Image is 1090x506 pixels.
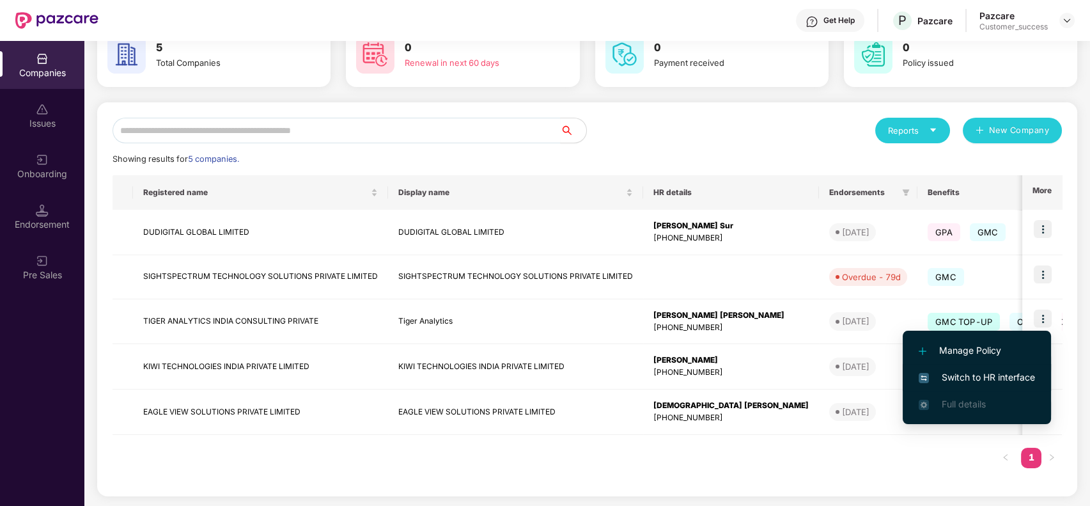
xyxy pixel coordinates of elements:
[133,210,388,255] td: DUDIGITAL GLOBAL LIMITED
[654,56,793,69] div: Payment received
[36,154,49,166] img: svg+xml;base64,PHN2ZyB3aWR0aD0iMjAiIGhlaWdodD0iMjAiIHZpZXdCb3g9IjAgMCAyMCAyMCIgZmlsbD0ibm9uZSIgeG...
[15,12,98,29] img: New Pazcare Logo
[133,175,388,210] th: Registered name
[113,154,239,164] span: Showing results for
[1021,448,1041,468] li: 1
[1002,454,1009,461] span: left
[398,187,623,198] span: Display name
[653,400,809,412] div: [DEMOGRAPHIC_DATA] [PERSON_NAME]
[1022,175,1062,210] th: More
[1048,454,1055,461] span: right
[919,344,1035,358] span: Manage Policy
[653,367,809,379] div: [PHONE_NUMBER]
[1041,448,1062,468] li: Next Page
[995,448,1016,468] button: left
[970,223,1006,241] span: GMC
[156,56,295,69] div: Total Companies
[842,271,901,283] div: Overdue - 79d
[133,390,388,435] td: EAGLE VIEW SOLUTIONS PRIVATE LIMITED
[928,268,964,286] span: GMC
[653,310,809,322] div: [PERSON_NAME] [PERSON_NAME]
[919,373,929,383] img: svg+xml;base64,PHN2ZyB4bWxucz0iaHR0cDovL3d3dy53My5vcmcvMjAwMC9zdmciIHdpZHRoPSIxNiIgaGVpZ2h0PSIxNi...
[903,40,1041,56] h3: 0
[133,344,388,390] td: KIWI TECHNOLOGIES INDIA PRIVATE LIMITED
[898,13,907,28] span: P
[36,103,49,116] img: svg+xml;base64,PHN2ZyBpZD0iSXNzdWVzX2Rpc2FibGVkIiB4bWxucz0iaHR0cDovL3d3dy53My5vcmcvMjAwMC9zdmciIH...
[842,226,869,239] div: [DATE]
[388,210,643,255] td: DUDIGITAL GLOBAL LIMITED
[560,118,587,143] button: search
[979,22,1048,32] div: Customer_success
[653,232,809,244] div: [PHONE_NUMBER]
[899,185,912,200] span: filter
[919,347,926,355] img: svg+xml;base64,PHN2ZyB4bWxucz0iaHR0cDovL3d3dy53My5vcmcvMjAwMC9zdmciIHdpZHRoPSIxMi4yMDEiIGhlaWdodD...
[133,255,388,299] td: SIGHTSPECTRUM TECHNOLOGY SOLUTIONS PRIVATE LIMITED
[995,448,1016,468] li: Previous Page
[823,15,855,26] div: Get Help
[388,390,643,435] td: EAGLE VIEW SOLUTIONS PRIVATE LIMITED
[356,35,394,74] img: svg+xml;base64,PHN2ZyB4bWxucz0iaHR0cDovL3d3dy53My5vcmcvMjAwMC9zdmciIHdpZHRoPSI2MCIgaGVpZ2h0PSI2MC...
[388,344,643,390] td: KIWI TECHNOLOGIES INDIA PRIVATE LIMITED
[143,187,368,198] span: Registered name
[842,406,869,418] div: [DATE]
[989,124,1050,137] span: New Company
[917,15,953,27] div: Pazcare
[842,360,869,373] div: [DATE]
[36,52,49,65] img: svg+xml;base64,PHN2ZyBpZD0iQ29tcGFuaWVzIiB4bWxucz0iaHR0cDovL3d3dy53My5vcmcvMjAwMC9zdmciIHdpZHRoPS...
[979,10,1048,22] div: Pazcare
[963,118,1062,143] button: plusNew Company
[643,175,819,210] th: HR details
[388,255,643,299] td: SIGHTSPECTRUM TECHNOLOGY SOLUTIONS PRIVATE LIMITED
[133,299,388,345] td: TIGER ANALYTICS INDIA CONSULTING PRIVATE
[854,35,892,74] img: svg+xml;base64,PHN2ZyB4bWxucz0iaHR0cDovL3d3dy53My5vcmcvMjAwMC9zdmciIHdpZHRoPSI2MCIgaGVpZ2h0PSI2MC...
[654,40,793,56] h3: 0
[156,40,295,56] h3: 5
[1034,265,1052,283] img: icon
[903,56,1041,69] div: Policy issued
[902,189,910,196] span: filter
[976,126,984,136] span: plus
[107,35,146,74] img: svg+xml;base64,PHN2ZyB4bWxucz0iaHR0cDovL3d3dy53My5vcmcvMjAwMC9zdmciIHdpZHRoPSI2MCIgaGVpZ2h0PSI2MC...
[36,255,49,267] img: svg+xml;base64,PHN2ZyB3aWR0aD0iMjAiIGhlaWdodD0iMjAiIHZpZXdCb3g9IjAgMCAyMCAyMCIgZmlsbD0ibm9uZSIgeG...
[942,399,986,409] span: Full details
[928,313,1000,331] span: GMC TOP-UP
[605,35,644,74] img: svg+xml;base64,PHN2ZyB4bWxucz0iaHR0cDovL3d3dy53My5vcmcvMjAwMC9zdmciIHdpZHRoPSI2MCIgaGVpZ2h0PSI2MC...
[888,124,937,137] div: Reports
[388,299,643,345] td: Tiger Analytics
[653,322,809,334] div: [PHONE_NUMBER]
[806,15,818,28] img: svg+xml;base64,PHN2ZyBpZD0iSGVscC0zMngzMiIgeG1sbnM9Imh0dHA6Ly93d3cudzMub3JnLzIwMDAvc3ZnIiB3aWR0aD...
[929,126,937,134] span: caret-down
[653,220,809,232] div: [PERSON_NAME] Sur
[188,154,239,164] span: 5 companies.
[1041,448,1062,468] button: right
[36,204,49,217] img: svg+xml;base64,PHN2ZyB3aWR0aD0iMTQuNSIgaGVpZ2h0PSIxNC41IiB2aWV3Qm94PSIwIDAgMTYgMTYiIGZpbGw9Im5vbm...
[653,354,809,367] div: [PERSON_NAME]
[928,223,960,241] span: GPA
[1034,310,1052,328] img: icon
[405,40,543,56] h3: 0
[405,56,543,69] div: Renewal in next 60 days
[829,187,897,198] span: Endorsements
[1021,448,1041,467] a: 1
[919,370,1035,384] span: Switch to HR interface
[1034,220,1052,238] img: icon
[388,175,643,210] th: Display name
[653,412,809,424] div: [PHONE_NUMBER]
[560,125,586,136] span: search
[1062,15,1072,26] img: svg+xml;base64,PHN2ZyBpZD0iRHJvcGRvd24tMzJ4MzIiIHhtbG5zPSJodHRwOi8vd3d3LnczLm9yZy8yMDAwL3N2ZyIgd2...
[919,400,929,410] img: svg+xml;base64,PHN2ZyB4bWxucz0iaHR0cDovL3d3dy53My5vcmcvMjAwMC9zdmciIHdpZHRoPSIxNi4zNjMiIGhlaWdodD...
[842,315,869,328] div: [DATE]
